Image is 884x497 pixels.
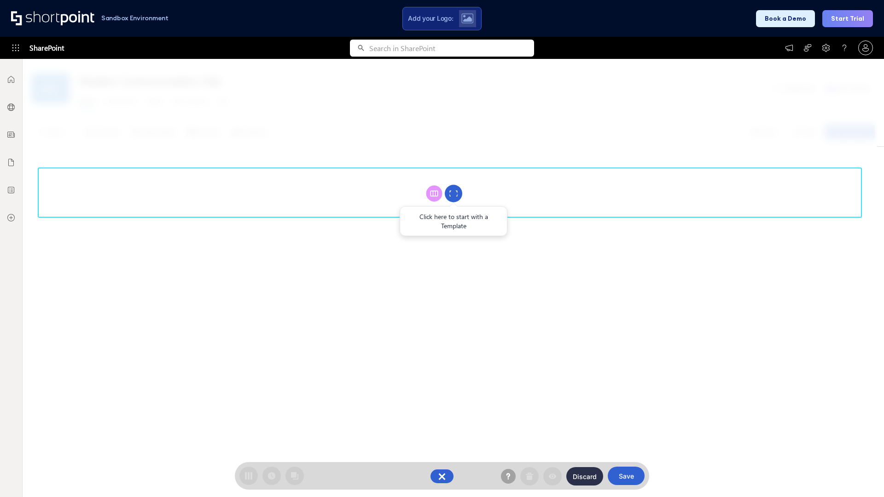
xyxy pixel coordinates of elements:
[756,10,815,27] button: Book a Demo
[838,453,884,497] iframe: Chat Widget
[369,40,534,57] input: Search in SharePoint
[408,14,453,23] span: Add your Logo:
[461,13,473,23] img: Upload logo
[822,10,873,27] button: Start Trial
[608,467,645,485] button: Save
[29,37,64,59] span: SharePoint
[566,467,603,485] button: Discard
[101,16,169,21] h1: Sandbox Environment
